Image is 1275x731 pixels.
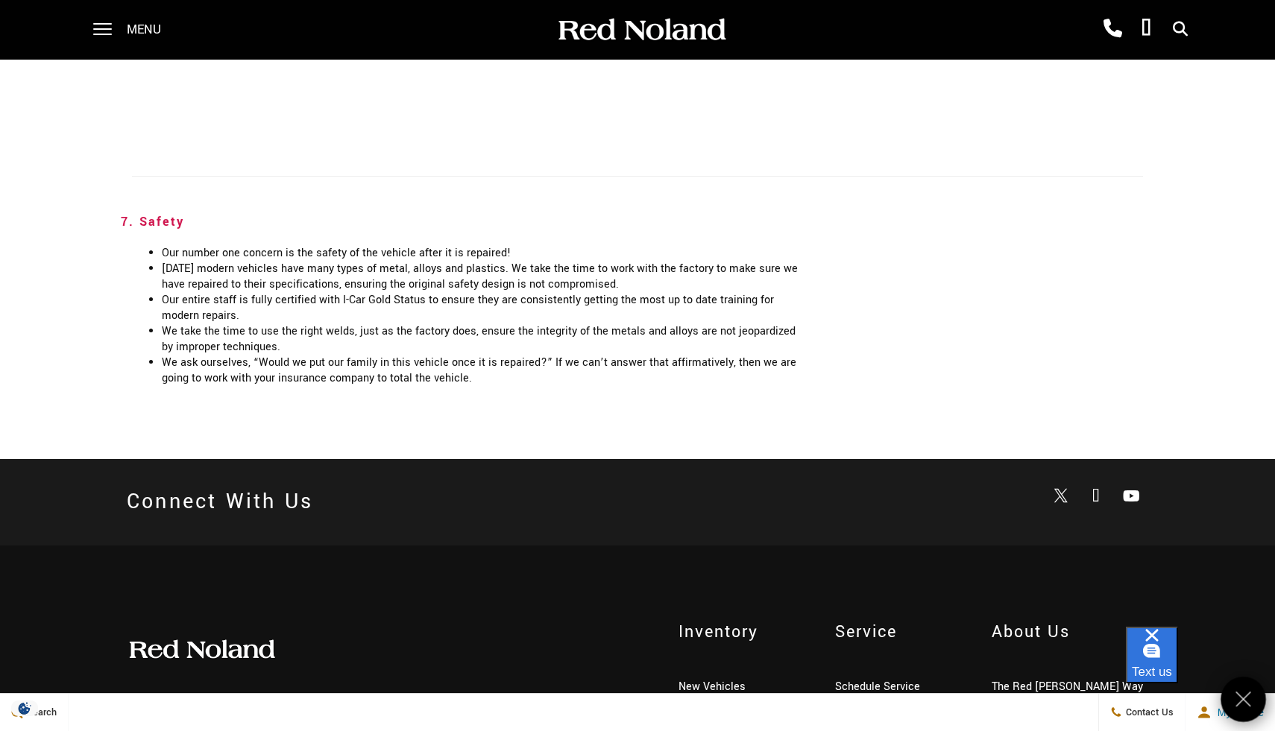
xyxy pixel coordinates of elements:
[1212,706,1264,718] span: My Profile
[835,620,969,644] span: Service
[835,679,920,694] a: Schedule Service
[679,620,813,644] span: Inventory
[162,355,798,386] li: We ask ourselves, “Would we put our family in this vehicle once it is repaired?” If we can’t answ...
[162,261,798,292] li: [DATE] modern vehicles have many types of metal, alloys and plastics. We take the time to work wi...
[127,481,313,523] h2: Connect With Us
[121,206,1153,238] h3: 7. Safety
[1122,706,1174,719] span: Contact Us
[1186,694,1275,731] button: Open user profile menu
[1221,677,1266,722] a: Close
[127,639,276,661] img: Red Noland Auto Group
[162,292,798,323] li: Our entire staff is fully certified with I-Car Gold Status to ensure they are consistently gettin...
[162,323,798,355] li: We take the time to use the right welds, just as the factory does, ensure the integrity of the me...
[902,146,1275,683] iframe: Chat window
[7,700,42,716] section: Click to Open Cookie Consent Modal
[6,38,46,52] span: Text us
[7,700,42,716] img: Opt-Out Icon
[992,679,1143,694] a: The Red [PERSON_NAME] Way
[679,679,746,694] a: New Vehicles
[555,17,727,43] img: Red Noland Auto Group
[162,245,798,261] li: Our number one concern is the safety of the vehicle after it is repaired!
